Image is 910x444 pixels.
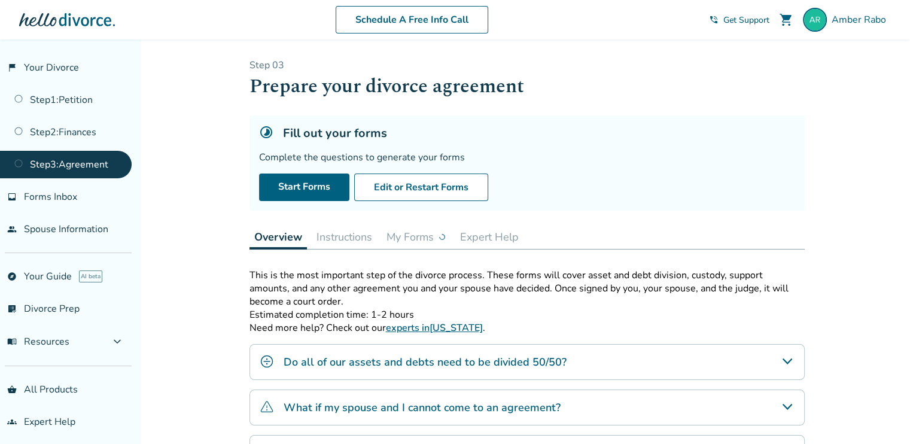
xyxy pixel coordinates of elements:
[7,272,17,281] span: explore
[260,354,274,369] img: Do all of our assets and debts need to be divided 50/50?
[354,174,488,201] button: Edit or Restart Forms
[803,8,827,32] img: Amber Rabo
[312,225,377,249] button: Instructions
[7,192,17,202] span: inbox
[249,269,805,308] p: This is the most important step of the divorce process. These forms will cover asset and debt div...
[709,15,719,25] span: phone_in_talk
[7,224,17,234] span: people
[259,151,795,164] div: Complete the questions to generate your forms
[455,225,524,249] button: Expert Help
[249,59,805,72] p: Step 0 3
[7,335,69,348] span: Resources
[709,14,769,26] a: phone_in_talkGet Support
[7,63,17,72] span: flag_2
[249,72,805,101] h1: Prepare your divorce agreement
[284,354,567,370] h4: Do all of our assets and debts need to be divided 50/50?
[249,344,805,380] div: Do all of our assets and debts need to be divided 50/50?
[79,270,102,282] span: AI beta
[283,125,387,141] h5: Fill out your forms
[260,400,274,414] img: What if my spouse and I cannot come to an agreement?
[249,225,307,250] button: Overview
[24,190,77,203] span: Forms Inbox
[7,385,17,394] span: shopping_basket
[382,225,451,249] button: My Forms
[249,321,805,334] p: Need more help? Check out our .
[336,6,488,34] a: Schedule A Free Info Call
[850,387,910,444] iframe: Chat Widget
[7,417,17,427] span: groups
[110,334,124,349] span: expand_more
[439,233,446,241] img: ...
[7,337,17,346] span: menu_book
[832,13,891,26] span: Amber Rabo
[779,13,793,27] span: shopping_cart
[284,400,561,415] h4: What if my spouse and I cannot come to an agreement?
[386,321,483,334] a: experts in[US_STATE]
[249,308,805,321] p: Estimated completion time: 1-2 hours
[259,174,349,201] a: Start Forms
[723,14,769,26] span: Get Support
[7,304,17,314] span: list_alt_check
[249,390,805,425] div: What if my spouse and I cannot come to an agreement?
